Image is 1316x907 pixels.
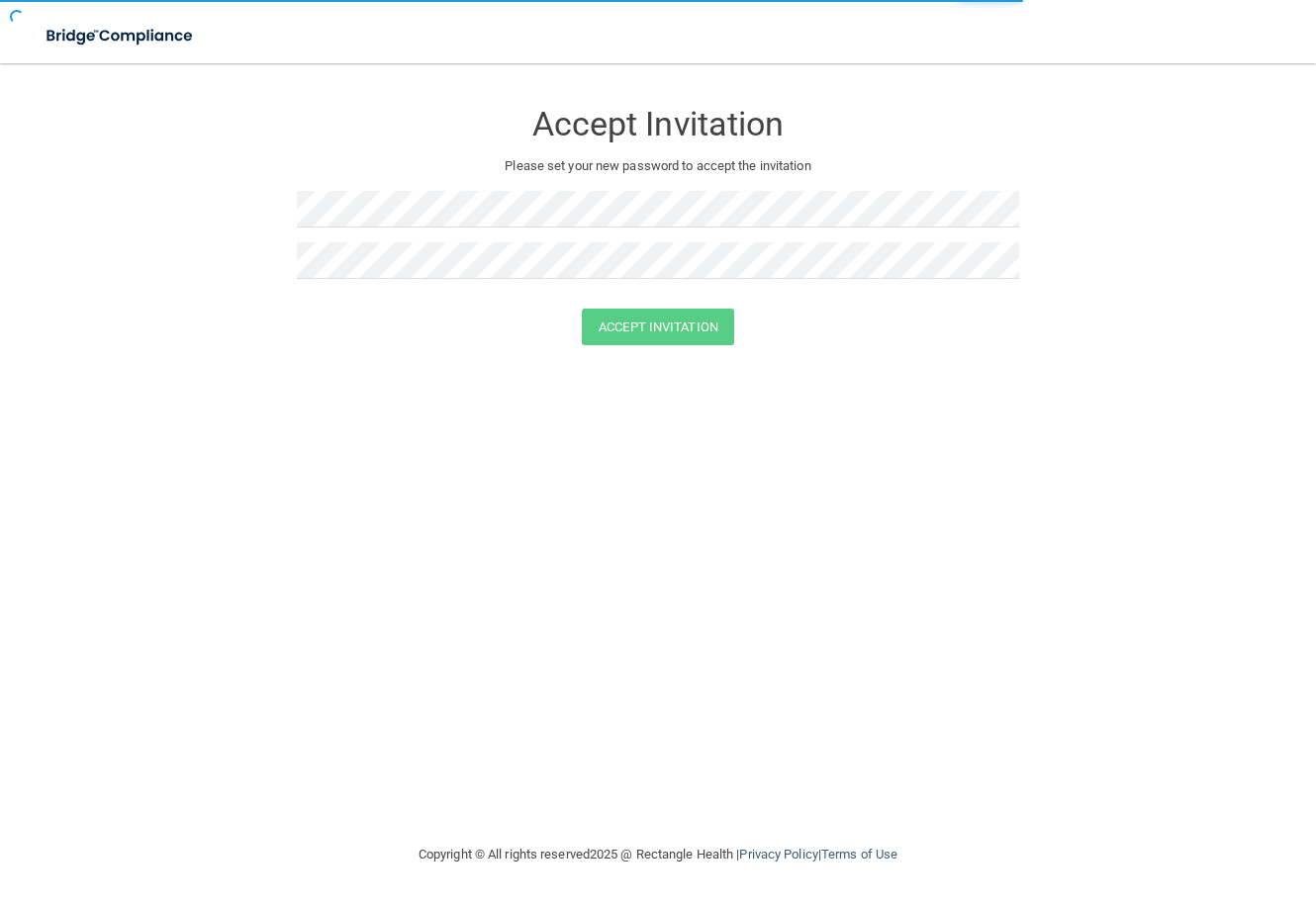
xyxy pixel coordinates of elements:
[30,16,212,56] img: bridge_compliance_login_screen.278c3ca4.svg
[582,309,734,345] button: Accept Invitation
[297,823,1019,886] div: Copyright © All rights reserved 2025 @ Rectangle Health | |
[739,847,817,862] a: Privacy Policy
[312,154,1004,178] p: Please set your new password to accept the invitation
[821,847,897,862] a: Terms of Use
[297,106,1019,142] h3: Accept Invitation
